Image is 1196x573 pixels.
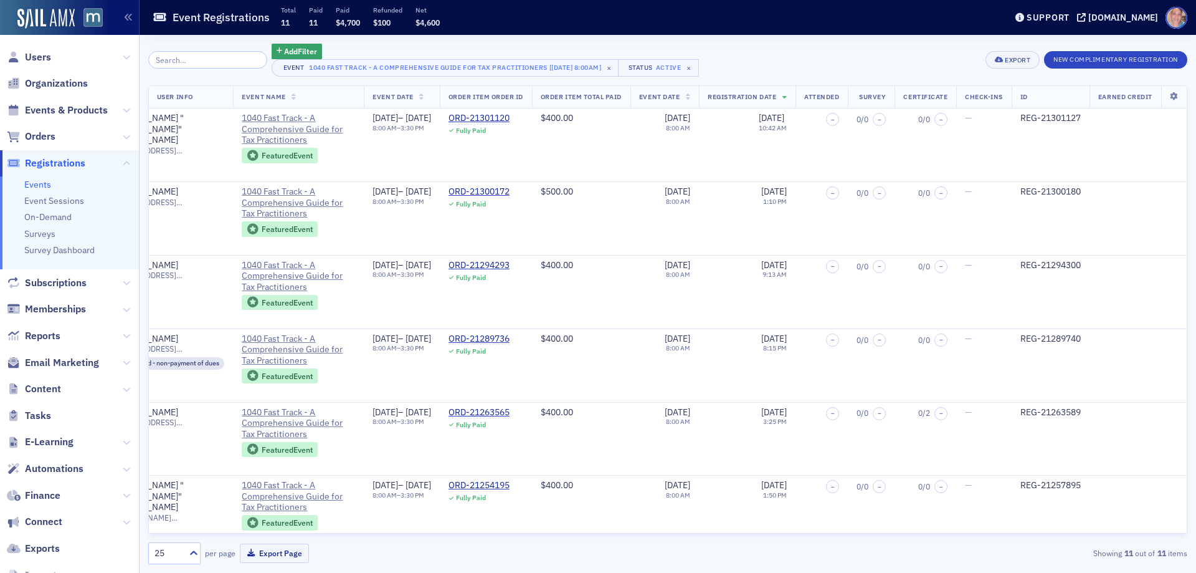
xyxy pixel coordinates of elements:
button: AddFilter [272,44,323,59]
div: ORD-21301120 [448,113,510,124]
span: $400.00 [541,333,573,344]
span: Certificate [903,92,947,101]
time: 8:00 AM [666,123,690,132]
span: User Info [157,92,193,101]
time: 8:00 AM [373,417,397,426]
div: – [373,407,431,418]
p: Refunded [373,6,402,14]
time: 3:30 PM [401,270,424,279]
span: [DATE] [665,259,690,271]
time: 9:13 AM [762,270,787,279]
div: Showing out of items [850,547,1187,559]
span: [DATE] [373,112,398,123]
span: [DATE] [759,112,784,123]
span: 0 / 0 [918,335,930,345]
span: [PERSON_NAME][EMAIL_ADDRESS][DOMAIN_NAME] [112,513,225,522]
a: Events [24,179,51,190]
a: 1040 Fast Track - A Comprehensive Guide for Tax Practitioners [242,480,355,513]
div: 25 [154,547,182,560]
a: New Complimentary Registration [1044,53,1187,64]
div: Featured Event [262,152,313,159]
button: StatusActive× [618,59,699,77]
span: Event Date [639,92,680,101]
div: REG-21301127 [1020,113,1081,124]
span: – [878,190,881,197]
span: – [878,336,881,344]
div: Event [281,64,307,72]
time: 8:00 AM [373,270,397,279]
button: Event1040 Fast Track - A Comprehensive Guide for Tax Practitioners [[DATE] 8:00am]× [272,59,620,77]
div: Status [627,64,653,72]
span: $100 [373,17,391,27]
a: Event Sessions [24,195,84,206]
span: 0 / 0 [857,115,868,124]
span: Users [25,51,51,64]
div: REG-21263589 [1020,407,1081,418]
a: SailAMX [17,9,75,29]
span: Attended [804,92,839,101]
span: [DATE] [665,479,690,491]
span: — [965,479,972,491]
span: – [939,483,943,491]
div: [DOMAIN_NAME] [1088,12,1158,23]
span: [EMAIL_ADDRESS][DOMAIN_NAME] [112,344,225,354]
span: [EMAIL_ADDRESS][DOMAIN_NAME] [112,198,225,207]
span: Automations [25,462,83,476]
a: ORD-21254195 [448,480,510,491]
span: $4,700 [336,17,360,27]
span: Reports [25,329,60,343]
span: 0 / 0 [918,188,930,198]
button: Export [985,51,1040,69]
div: Featured Event [262,446,313,453]
span: × [604,62,615,74]
a: Connect [7,515,62,529]
a: Exports [7,542,60,556]
span: 11 [281,17,290,27]
span: 1040 Fast Track - A Comprehensive Guide for Tax Practitioners [242,260,355,293]
time: 3:30 PM [401,491,424,499]
div: 1040 Fast Track - A Comprehensive Guide for Tax Practitioners [[DATE] 8:00am] [309,61,601,74]
span: [DATE] [406,333,431,344]
span: Organizations [25,77,88,90]
span: — [965,259,972,271]
span: Subscriptions [25,276,87,290]
time: 8:00 AM [373,344,397,352]
a: 1040 Fast Track - A Comprehensive Guide for Tax Practitioners [242,334,355,367]
a: 1040 Fast Track - A Comprehensive Guide for Tax Practitioners [242,407,355,440]
span: 11 [309,17,318,27]
span: 1040 Fast Track - A Comprehensive Guide for Tax Practitioners [242,186,355,219]
div: – [373,113,431,124]
time: 8:15 PM [763,344,787,352]
time: 10:42 AM [759,123,787,132]
span: Orders [25,130,55,143]
span: – [878,116,881,123]
time: 3:30 PM [401,417,424,426]
a: [PERSON_NAME] "[PERSON_NAME]" [PERSON_NAME] [112,480,225,513]
time: 8:00 AM [373,197,397,206]
div: Fully Paid [456,200,486,208]
time: 3:30 PM [401,197,424,206]
a: ORD-21289736 [448,334,510,345]
span: Tasks [25,409,51,423]
a: ORD-21263565 [448,407,510,418]
span: – [831,262,835,270]
div: Export [1005,57,1030,64]
span: – [939,262,943,270]
span: [DATE] [665,333,690,344]
div: REG-21300180 [1020,186,1081,198]
span: Earned Credit [1098,92,1152,101]
span: 0 / 0 [857,335,868,345]
a: ORD-21294293 [448,260,510,271]
div: Support [1027,12,1070,23]
span: [EMAIL_ADDRESS][DOMAIN_NAME] [112,146,225,155]
a: On-Demand [24,211,72,223]
span: [DATE] [665,186,690,197]
span: Exports [25,542,60,556]
a: [PERSON_NAME] "[PERSON_NAME]" [PERSON_NAME] [112,113,225,146]
span: $500.00 [541,186,573,197]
